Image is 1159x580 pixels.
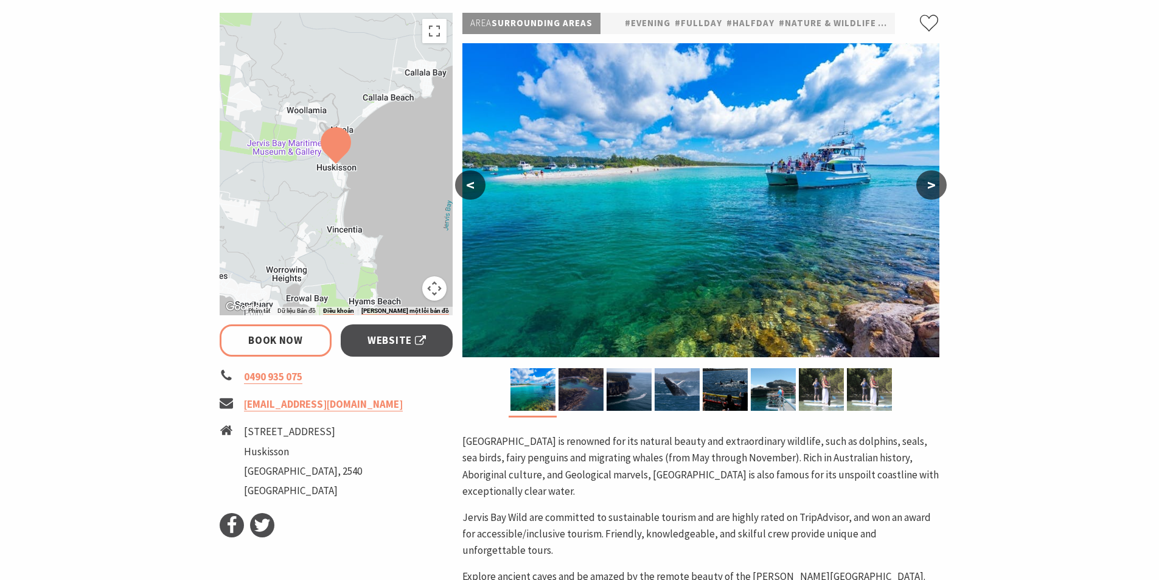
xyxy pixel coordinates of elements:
a: 0490 935 075 [244,370,302,384]
img: Google [223,299,263,315]
a: #fullday [675,16,722,31]
img: Disabled Access Vessel [462,43,939,357]
a: Website [341,324,453,357]
li: [STREET_ADDRESS] [244,424,362,440]
img: SUP Hire [799,368,844,411]
button: Dữ liệu Bản đồ [277,307,316,315]
button: Chuyển đổi chế độ xem toàn màn hình [422,19,447,43]
a: [PERSON_NAME] một lỗi bản đồ [361,307,449,315]
a: Mở khu vực này trong Google Maps (mở cửa sổ mới) [223,299,263,315]
a: #Evening [625,16,670,31]
img: SUP Hire [847,368,892,411]
img: Port Venture Inclusive Vessel [751,368,796,411]
a: Book Now [220,324,332,357]
img: Honeymoon Bay Jervis Bay [559,368,604,411]
img: Humpback Whale [655,368,700,411]
li: [GEOGRAPHIC_DATA] [244,483,362,499]
p: [GEOGRAPHIC_DATA] is renowned for its natural beauty and extraordinary wildlife, such as dolphins... [462,433,939,500]
button: Các chế độ điều khiển camera trên bản đồ [422,276,447,301]
a: [EMAIL_ADDRESS][DOMAIN_NAME] [244,397,403,411]
img: Pt Perp Lighthouse [607,368,652,411]
img: Summer Boom Netting [703,368,748,411]
a: #halfday [726,16,774,31]
button: < [455,170,486,200]
button: > [916,170,947,200]
button: Phím tắt [248,307,270,315]
p: Surrounding Areas [462,13,600,34]
span: Area [470,17,492,29]
span: Website [367,332,426,349]
p: Jervis Bay Wild are committed to sustainable tourism and are highly rated on TripAdvisor, and won... [462,509,939,559]
img: Disabled Access Vessel [510,368,555,411]
li: [GEOGRAPHIC_DATA], 2540 [244,463,362,480]
a: Điều khoản (mở trong thẻ mới) [323,307,354,315]
a: #Nature & Wildlife [779,16,876,31]
li: Huskisson [244,444,362,460]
